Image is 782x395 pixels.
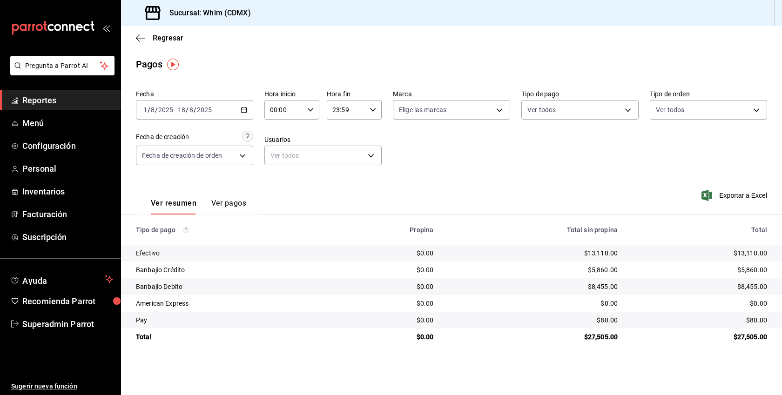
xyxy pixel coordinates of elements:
[633,265,767,274] div: $5,860.00
[448,248,618,258] div: $13,110.00
[22,94,113,107] span: Reportes
[136,332,325,341] div: Total
[136,57,162,71] div: Pagos
[448,315,618,325] div: $80.00
[151,199,196,214] button: Ver resumen
[22,185,113,198] span: Inventarios
[11,382,113,391] span: Sugerir nueva función
[158,106,174,114] input: ----
[167,59,179,70] img: Tooltip marker
[186,106,189,114] span: /
[340,332,433,341] div: $0.00
[211,199,246,214] button: Ver pagos
[650,91,767,97] label: Tipo de orden
[155,106,158,114] span: /
[633,332,767,341] div: $27,505.00
[136,265,325,274] div: Banbajio Crédito
[448,282,618,291] div: $8,455.00
[703,190,767,201] button: Exportar a Excel
[136,282,325,291] div: Banbajio Debito
[22,295,113,308] span: Recomienda Parrot
[527,105,556,114] span: Ver todos
[393,91,510,97] label: Marca
[22,231,113,243] span: Suscripción
[633,226,767,234] div: Total
[143,106,148,114] input: --
[521,91,639,97] label: Tipo de pago
[633,315,767,325] div: $80.00
[136,33,183,42] button: Regresar
[633,299,767,308] div: $0.00
[189,106,194,114] input: --
[399,105,446,114] span: Elige las marcas
[183,227,189,233] svg: Los pagos realizados con Pay y otras terminales son montos brutos.
[340,226,433,234] div: Propina
[264,91,319,97] label: Hora inicio
[22,208,113,221] span: Facturación
[142,151,222,160] span: Fecha de creación de orden
[194,106,196,114] span: /
[25,61,100,71] span: Pregunta a Parrot AI
[340,248,433,258] div: $0.00
[136,132,189,142] div: Fecha de creación
[448,332,618,341] div: $27,505.00
[102,24,110,32] button: open_drawer_menu
[153,33,183,42] span: Regresar
[656,105,684,114] span: Ver todos
[150,106,155,114] input: --
[340,299,433,308] div: $0.00
[162,7,251,19] h3: Sucursal: Whim (CDMX)
[264,136,382,143] label: Usuarios
[22,140,113,152] span: Configuración
[633,282,767,291] div: $8,455.00
[7,67,115,77] a: Pregunta a Parrot AI
[196,106,212,114] input: ----
[448,265,618,274] div: $5,860.00
[340,282,433,291] div: $0.00
[448,299,618,308] div: $0.00
[10,56,115,75] button: Pregunta a Parrot AI
[151,199,246,214] div: navigation tabs
[22,274,101,285] span: Ayuda
[340,315,433,325] div: $0.00
[136,226,325,234] div: Tipo de pago
[136,248,325,258] div: Efectivo
[22,318,113,330] span: Superadmin Parrot
[148,106,150,114] span: /
[448,226,618,234] div: Total sin propina
[177,106,186,114] input: --
[22,162,113,175] span: Personal
[264,146,382,165] div: Ver todos
[136,91,253,97] label: Fecha
[136,299,325,308] div: American Express
[633,248,767,258] div: $13,110.00
[22,117,113,129] span: Menú
[340,265,433,274] div: $0.00
[327,91,382,97] label: Hora fin
[175,106,176,114] span: -
[136,315,325,325] div: Pay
